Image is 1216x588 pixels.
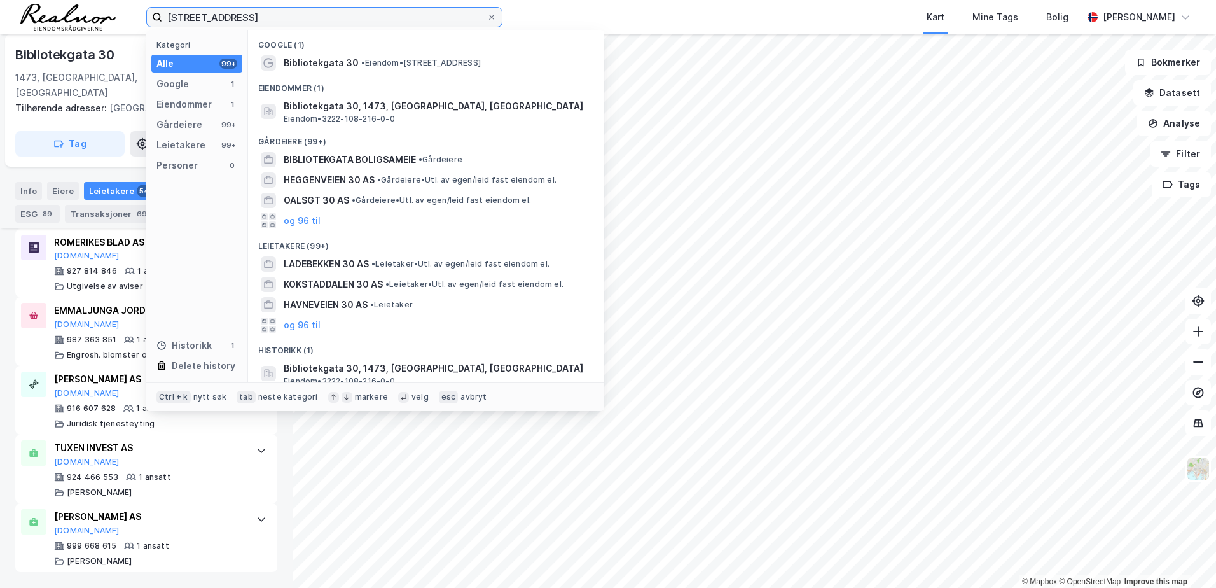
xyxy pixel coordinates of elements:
[54,303,244,318] div: EMMALJUNGA JORD & TORV AS
[137,541,169,551] div: 1 ansatt
[156,97,212,112] div: Eiendommer
[1124,577,1187,586] a: Improve this map
[248,335,604,358] div: Historikk (1)
[15,205,60,223] div: ESG
[137,266,170,276] div: 1 ansatt
[284,213,321,228] button: og 96 til
[134,207,154,220] div: 697
[284,114,395,124] span: Eiendom • 3222-108-216-0-0
[1152,527,1216,588] div: Kontrollprogram for chat
[370,300,374,309] span: •
[284,318,321,333] button: og 96 til
[67,487,132,498] div: [PERSON_NAME]
[1059,577,1121,586] a: OpenStreetMap
[193,392,227,402] div: nytt søk
[67,266,117,276] div: 927 814 846
[54,251,120,261] button: [DOMAIN_NAME]
[15,102,109,113] span: Tilhørende adresser:
[284,361,589,376] span: Bibliotekgata 30, 1473, [GEOGRAPHIC_DATA], [GEOGRAPHIC_DATA]
[15,101,267,116] div: [GEOGRAPHIC_DATA]
[258,392,318,402] div: neste kategori
[227,99,237,109] div: 1
[418,155,462,165] span: Gårdeiere
[156,338,212,353] div: Historikk
[67,556,132,566] div: [PERSON_NAME]
[54,440,244,456] div: TUXEN INVEST AS
[385,279,389,289] span: •
[54,319,120,330] button: [DOMAIN_NAME]
[227,340,237,351] div: 1
[284,277,383,292] span: KOKSTADDALEN 30 AS
[460,392,487,402] div: avbryt
[1152,527,1216,588] iframe: Chat Widget
[248,231,604,254] div: Leietakere (99+)
[219,120,237,130] div: 99+
[361,58,481,68] span: Eiendom • [STREET_ADDRESS]
[284,376,395,386] span: Eiendom • 3222-108-216-0-0
[227,79,237,89] div: 1
[284,172,375,188] span: HEGGENVEIEN 30 AS
[219,140,237,150] div: 99+
[284,193,349,208] span: OALSGT 30 AS
[1152,172,1211,197] button: Tags
[156,137,205,153] div: Leietakere
[1133,80,1211,106] button: Datasett
[219,59,237,69] div: 99+
[352,195,356,205] span: •
[371,259,549,269] span: Leietaker • Utl. av egen/leid fast eiendom el.
[40,207,55,220] div: 89
[15,131,125,157] button: Tag
[67,335,116,345] div: 987 363 851
[377,175,381,185] span: •
[67,403,116,414] div: 916 607 628
[248,30,604,53] div: Google (1)
[385,279,563,290] span: Leietaker • Utl. av egen/leid fast eiendom el.
[156,158,198,173] div: Personer
[136,403,169,414] div: 1 ansatt
[1022,577,1057,586] a: Mapbox
[1046,10,1068,25] div: Bolig
[67,472,118,482] div: 924 466 553
[237,391,256,403] div: tab
[361,58,365,67] span: •
[284,256,369,272] span: LADEBEKKEN 30 AS
[15,45,117,65] div: Bibliotekgata 30
[1103,10,1175,25] div: [PERSON_NAME]
[156,40,242,50] div: Kategori
[156,391,191,403] div: Ctrl + k
[227,160,237,171] div: 0
[47,182,79,200] div: Eiere
[67,419,155,429] div: Juridisk tjenesteyting
[65,205,159,223] div: Transaksjoner
[352,195,531,206] span: Gårdeiere • Utl. av egen/leid fast eiendom el.
[156,76,189,92] div: Google
[15,70,201,101] div: 1473, [GEOGRAPHIC_DATA], [GEOGRAPHIC_DATA]
[418,155,422,164] span: •
[54,235,244,250] div: ROMERIKES BLAD AS MITT LØRENSKOG
[137,185,151,197] div: 54
[54,372,244,387] div: [PERSON_NAME] AS
[370,300,413,310] span: Leietaker
[1186,457,1210,481] img: Z
[54,509,244,524] div: [PERSON_NAME] AS
[54,526,120,536] button: [DOMAIN_NAME]
[371,259,375,269] span: •
[411,392,429,402] div: velg
[20,4,116,31] img: realnor-logo.934646d98de889bb5806.png
[15,182,42,200] div: Info
[972,10,1018,25] div: Mine Tags
[439,391,459,403] div: esc
[284,55,359,71] span: Bibliotekgata 30
[927,10,944,25] div: Kart
[137,335,169,345] div: 1 ansatt
[67,541,116,551] div: 999 668 615
[284,297,368,312] span: HAVNEVEIEN 30 AS
[139,472,171,482] div: 1 ansatt
[156,117,202,132] div: Gårdeiere
[284,99,589,114] span: Bibliotekgata 30, 1473, [GEOGRAPHIC_DATA], [GEOGRAPHIC_DATA]
[67,350,183,360] div: Engrosh. blomster og planter
[54,388,120,398] button: [DOMAIN_NAME]
[377,175,556,185] span: Gårdeiere • Utl. av egen/leid fast eiendom el.
[172,358,235,374] div: Delete history
[1137,111,1211,136] button: Analyse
